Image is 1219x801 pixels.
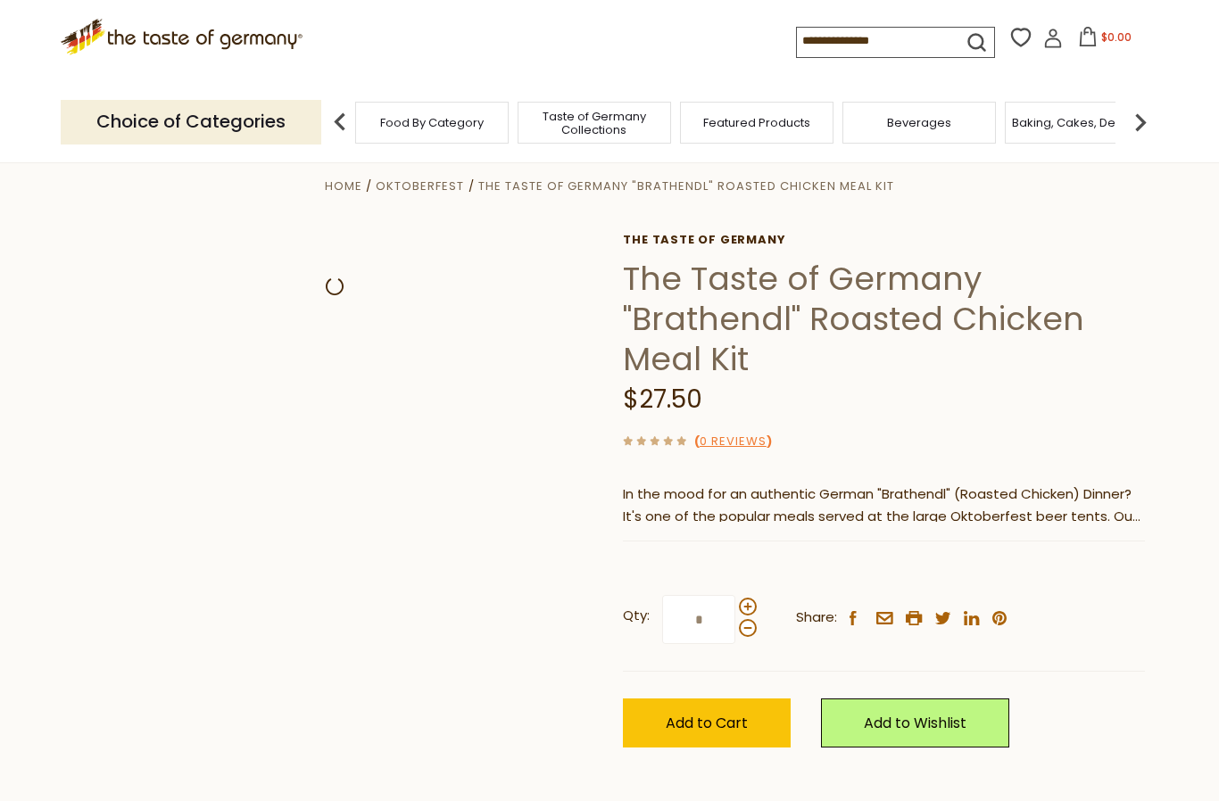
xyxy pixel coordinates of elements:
a: Taste of Germany Collections [523,110,666,136]
button: $0.00 [1066,27,1142,54]
span: ( ) [694,433,772,450]
input: Qty: [662,595,735,644]
h1: The Taste of Germany "Brathendl" Roasted Chicken Meal Kit [623,259,1145,379]
img: previous arrow [322,104,358,140]
strong: Qty: [623,605,650,627]
span: Add to Cart [666,713,748,733]
a: Oktoberfest [376,178,464,194]
a: The Taste of Germany [623,233,1145,247]
a: The Taste of Germany "Brathendl" Roasted Chicken Meal Kit [478,178,894,194]
img: next arrow [1123,104,1158,140]
span: $27.50 [623,382,702,417]
a: Home [325,178,362,194]
button: Add to Cart [623,698,791,747]
a: Food By Category [380,116,484,129]
a: Featured Products [703,116,810,129]
p: Choice of Categories [61,100,321,144]
span: Share: [796,607,837,629]
a: Baking, Cakes, Desserts [1012,116,1150,129]
span: $0.00 [1101,29,1132,45]
a: Add to Wishlist [821,698,1009,747]
a: Beverages [887,116,951,129]
p: In the mood for an authentic German "Brathendl" (Roasted Chicken) Dinner? It's one of the popular... [623,483,1145,528]
a: 0 Reviews [700,433,767,451]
